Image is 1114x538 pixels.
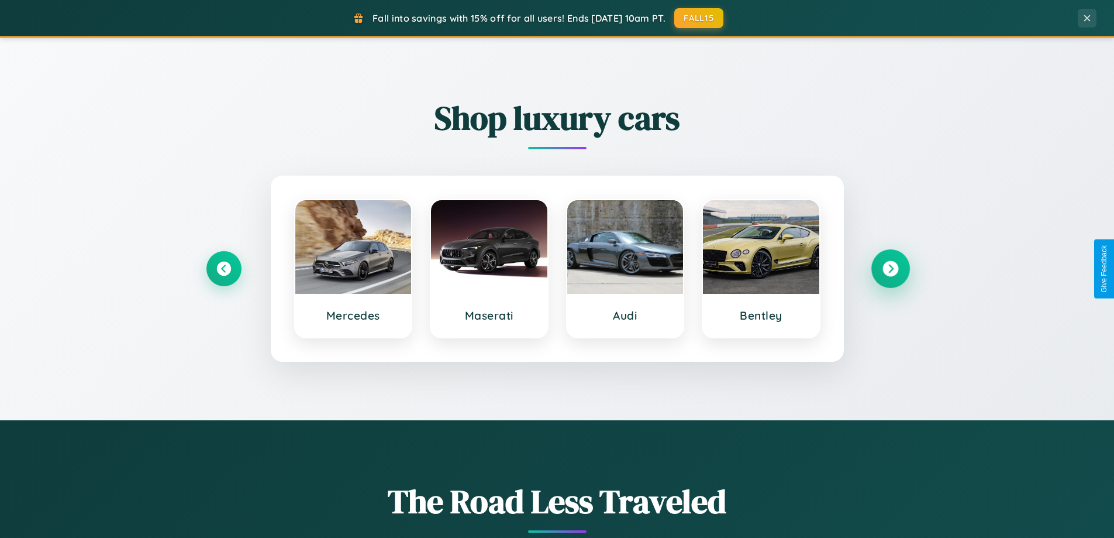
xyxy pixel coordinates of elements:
[206,479,908,524] h1: The Road Less Traveled
[1100,245,1108,293] div: Give Feedback
[206,95,908,141] h2: Shop luxury cars
[373,12,665,24] span: Fall into savings with 15% off for all users! Ends [DATE] 10am PT.
[674,8,723,28] button: FALL15
[443,309,536,323] h3: Maserati
[579,309,672,323] h3: Audi
[307,309,400,323] h3: Mercedes
[715,309,808,323] h3: Bentley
